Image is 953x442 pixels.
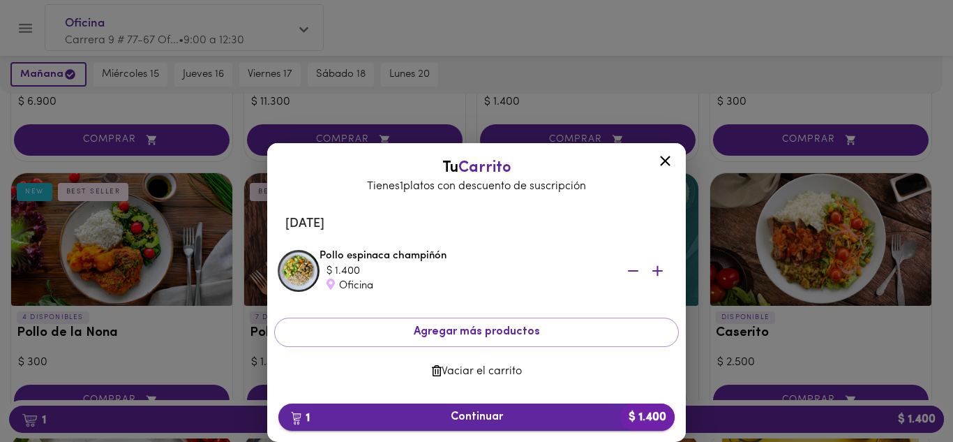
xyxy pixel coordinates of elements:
span: Continuar [290,411,663,424]
img: Pollo espinaca champiñón [278,250,320,292]
div: Tu [281,157,672,195]
div: Oficina [327,279,606,293]
li: [DATE] [274,207,679,241]
button: 1Continuar$ 1.400 [278,404,675,431]
p: Tienes 1 platos con descuento de suscripción [281,179,672,195]
button: Vaciar el carrito [274,358,679,385]
img: cart.png [291,411,301,425]
div: $ 1.400 [327,264,606,279]
span: Carrito [458,160,511,176]
iframe: Messagebird Livechat Widget [872,361,939,428]
button: Agregar más productos [274,318,679,346]
span: Vaciar el carrito [285,365,668,378]
b: $ 1.400 [620,404,675,431]
span: Agregar más productos [286,325,667,339]
b: 1 [283,408,318,427]
div: Pollo espinaca champiñón [320,249,675,293]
